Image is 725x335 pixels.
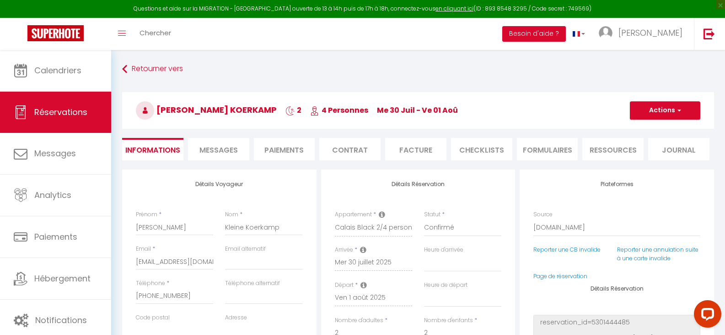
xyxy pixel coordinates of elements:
li: Informations [122,138,183,160]
label: Arrivée [335,246,353,254]
span: Hébergement [34,273,91,284]
h4: Détails Réservation [533,286,700,292]
a: Reporter une annulation suite à une carte invalide [617,246,698,262]
label: Heure d'arrivée [424,246,463,254]
button: Besoin d'aide ? [502,26,566,42]
li: Facture [385,138,446,160]
li: Contrat [319,138,381,160]
label: Source [533,210,553,219]
li: Paiements [254,138,315,160]
label: Téléphone [136,279,165,288]
button: Actions [630,101,700,120]
span: Messages [34,148,76,159]
label: Nombre d'enfants [424,316,473,325]
li: Journal [648,138,709,160]
li: FORMULAIRES [517,138,578,160]
img: Super Booking [27,25,84,41]
span: 4 Personnes [310,105,368,115]
a: Reporter une CB invalide [533,246,601,253]
span: Réservations [34,106,87,118]
img: logout [704,28,715,39]
span: Messages [199,145,238,155]
span: Calendriers [34,65,81,76]
span: [PERSON_NAME] [618,27,682,38]
a: Page de réservation [533,272,587,280]
label: Téléphone alternatif [225,279,280,288]
li: Ressources [582,138,644,160]
span: Chercher [140,28,171,38]
a: en cliquant ici [435,5,473,12]
a: Retourner vers [122,61,714,77]
span: Notifications [35,314,87,326]
h4: Détails Réservation [335,181,502,187]
span: me 30 Juil - ve 01 Aoû [377,105,458,115]
h4: Détails Voyageur [136,181,303,187]
label: Nom [225,210,238,219]
span: 2 [285,105,301,115]
label: Prénom [136,210,157,219]
li: CHECKLISTS [451,138,512,160]
span: Paiements [34,231,77,242]
iframe: LiveChat chat widget [687,297,725,335]
label: Email alternatif [225,245,266,253]
label: Nombre d'adultes [335,316,383,325]
a: Chercher [133,18,178,50]
img: ... [599,26,612,40]
span: [PERSON_NAME] Koerkamp [136,104,277,115]
label: Heure de départ [424,281,467,290]
label: Appartement [335,210,372,219]
label: Départ [335,281,354,290]
label: Code postal [136,313,170,322]
label: Statut [424,210,440,219]
label: Adresse [225,313,247,322]
h4: Plateformes [533,181,700,187]
a: ... [PERSON_NAME] [592,18,694,50]
label: Email [136,245,151,253]
span: Analytics [34,189,71,201]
